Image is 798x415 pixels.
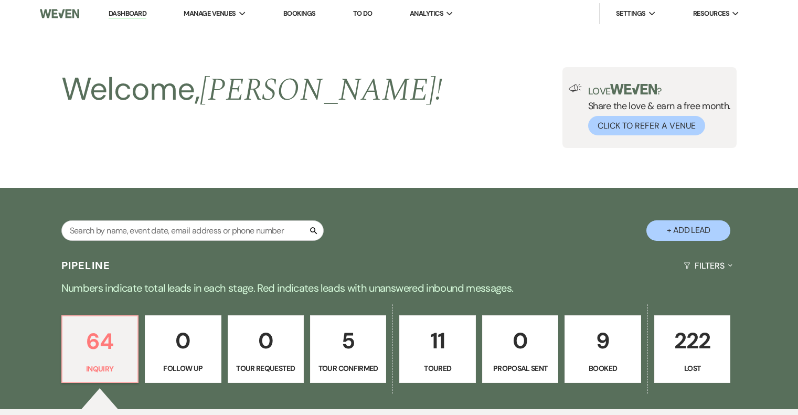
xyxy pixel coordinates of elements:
[317,363,379,374] p: Tour Confirmed
[616,8,646,19] span: Settings
[61,315,139,384] a: 64Inquiry
[235,363,297,374] p: Tour Requested
[228,315,304,384] a: 0Tour Requested
[61,67,443,112] h2: Welcome,
[283,9,316,18] a: Bookings
[489,363,551,374] p: Proposal Sent
[482,315,558,384] a: 0Proposal Sent
[569,84,582,92] img: loud-speaker-illustration.svg
[61,220,324,241] input: Search by name, event date, email address or phone number
[582,84,731,135] div: Share the love & earn a free month.
[184,8,236,19] span: Manage Venues
[679,252,737,280] button: Filters
[353,9,373,18] a: To Do
[152,363,214,374] p: Follow Up
[200,66,442,114] span: [PERSON_NAME] !
[152,323,214,358] p: 0
[399,315,475,384] a: 11Toured
[489,323,551,358] p: 0
[406,363,469,374] p: Toured
[654,315,730,384] a: 222Lost
[61,258,111,273] h3: Pipeline
[69,363,131,375] p: Inquiry
[310,315,386,384] a: 5Tour Confirmed
[40,3,79,25] img: Weven Logo
[571,323,634,358] p: 9
[610,84,657,94] img: weven-logo-green.svg
[145,315,221,384] a: 0Follow Up
[565,315,641,384] a: 9Booked
[693,8,729,19] span: Resources
[661,363,723,374] p: Lost
[235,323,297,358] p: 0
[406,323,469,358] p: 11
[646,220,730,241] button: + Add Lead
[317,323,379,358] p: 5
[588,84,731,96] p: Love ?
[588,116,705,135] button: Click to Refer a Venue
[22,280,777,296] p: Numbers indicate total leads in each stage. Red indicates leads with unanswered inbound messages.
[661,323,723,358] p: 222
[410,8,443,19] span: Analytics
[109,9,146,19] a: Dashboard
[571,363,634,374] p: Booked
[69,324,131,359] p: 64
